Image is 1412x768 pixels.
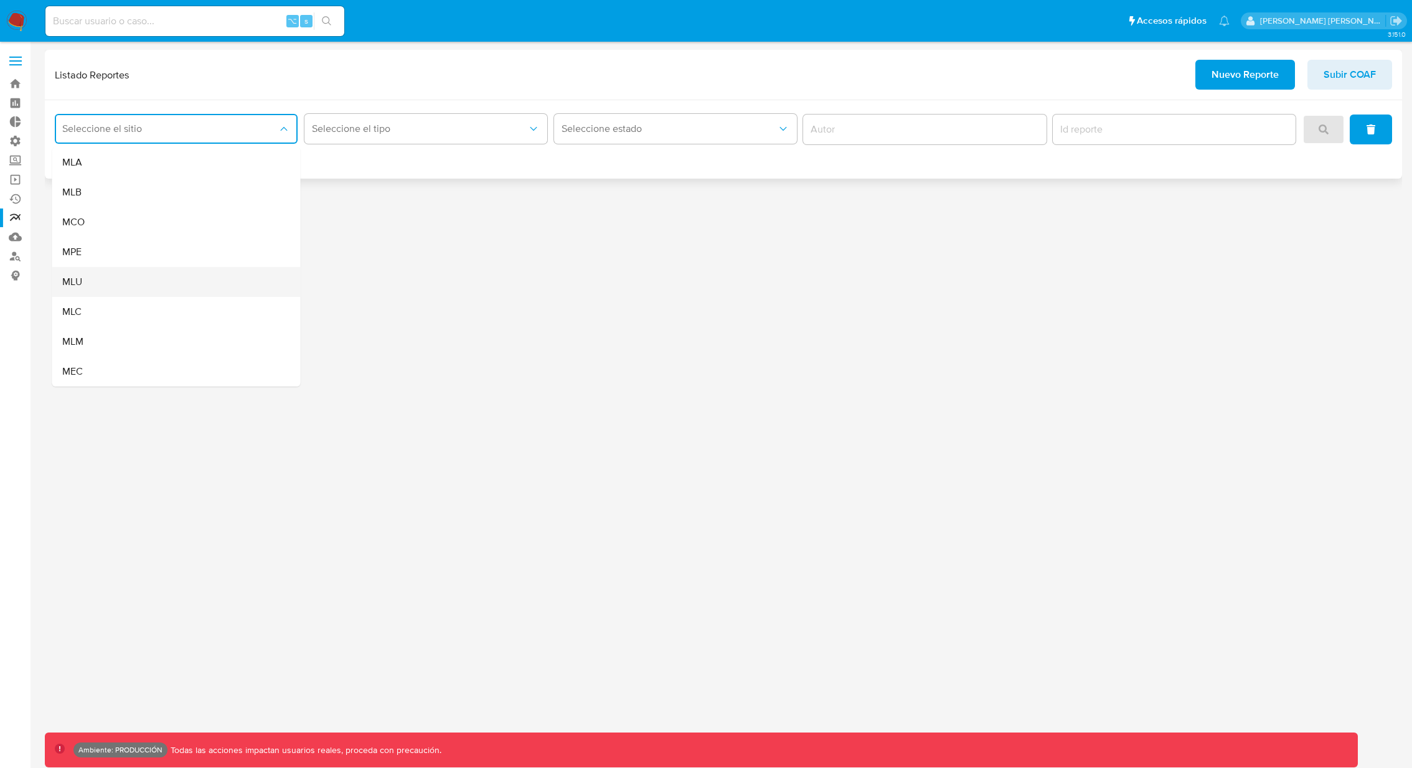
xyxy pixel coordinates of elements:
[314,12,339,30] button: search-icon
[288,15,297,27] span: ⌥
[1137,14,1207,27] span: Accesos rápidos
[304,15,308,27] span: s
[1219,16,1230,26] a: Notificaciones
[167,744,441,756] p: Todas las acciones impactan usuarios reales, proceda con precaución.
[45,13,344,29] input: Buscar usuario o caso...
[1390,14,1403,27] a: Salir
[1260,15,1386,27] p: leidy.martinez@mercadolibre.com.co
[78,747,162,752] p: Ambiente: PRODUCCIÓN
